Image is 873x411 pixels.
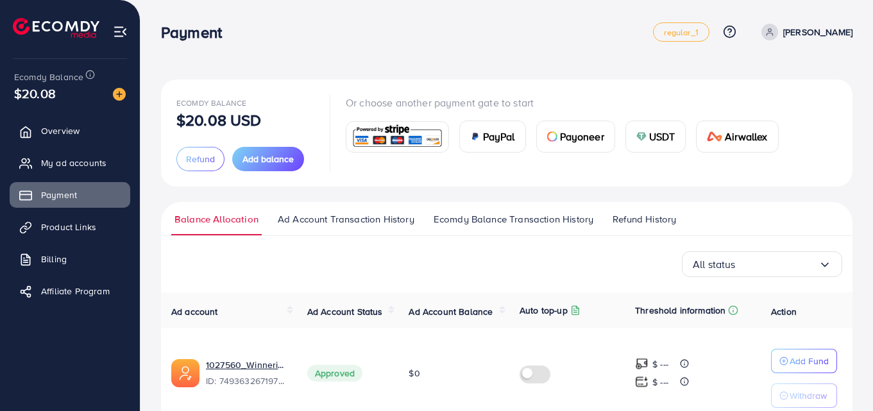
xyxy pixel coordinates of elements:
iframe: Chat [818,353,863,401]
img: top-up amount [635,375,648,389]
span: Product Links [41,221,96,233]
a: cardPayPal [459,121,526,153]
img: card [707,131,722,142]
span: regular_1 [664,28,698,37]
img: card [636,131,647,142]
div: <span class='underline'>1027560_Winnerize_1744747938584</span></br>7493632671978045448 [206,358,287,388]
p: Add Fund [790,353,829,369]
h3: Payment [161,23,232,42]
button: Refund [176,147,225,171]
span: USDT [649,129,675,144]
span: Airwallex [725,129,767,144]
span: Ad Account Transaction History [278,212,414,226]
span: Action [771,305,797,318]
p: Threshold information [635,303,725,318]
a: card [346,121,449,153]
span: $0 [409,367,420,380]
div: Search for option [682,251,842,277]
span: Affiliate Program [41,285,110,298]
a: Billing [10,246,130,272]
a: cardUSDT [625,121,686,153]
img: card [470,131,480,142]
span: $20.08 [14,84,56,103]
a: Overview [10,118,130,144]
a: My ad accounts [10,150,130,176]
span: Overview [41,124,80,137]
span: Billing [41,253,67,265]
button: Withdraw [771,383,837,408]
span: My ad accounts [41,156,106,169]
a: regular_1 [653,22,709,42]
span: Payment [41,189,77,201]
a: cardAirwallex [696,121,778,153]
span: Ad account [171,305,218,318]
p: [PERSON_NAME] [783,24,852,40]
span: Balance Allocation [174,212,259,226]
span: ID: 7493632671978045448 [206,374,287,387]
input: Search for option [736,255,818,274]
img: top-up amount [635,357,648,371]
p: $20.08 USD [176,112,262,128]
span: Ecomdy Balance Transaction History [434,212,593,226]
img: card [350,123,445,151]
a: 1027560_Winnerize_1744747938584 [206,358,287,371]
p: Or choose another payment gate to start [346,95,789,110]
button: Add balance [232,147,304,171]
span: All status [693,255,736,274]
span: Refund [186,153,215,165]
img: card [547,131,557,142]
span: Approved [307,365,362,382]
a: Affiliate Program [10,278,130,304]
img: ic-ads-acc.e4c84228.svg [171,359,199,387]
span: Ecomdy Balance [176,97,246,108]
a: Payment [10,182,130,208]
p: Auto top-up [520,303,568,318]
img: logo [13,18,99,38]
span: Add balance [242,153,294,165]
img: image [113,88,126,101]
p: $ --- [652,374,668,390]
span: Ad Account Status [307,305,383,318]
span: Ecomdy Balance [14,71,83,83]
a: [PERSON_NAME] [756,24,852,40]
p: Withdraw [790,388,827,403]
img: menu [113,24,128,39]
p: $ --- [652,356,668,372]
span: Ad Account Balance [409,305,493,318]
span: PayPal [483,129,515,144]
a: cardPayoneer [536,121,615,153]
span: Refund History [613,212,676,226]
a: Product Links [10,214,130,240]
button: Add Fund [771,349,837,373]
span: Payoneer [560,129,604,144]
